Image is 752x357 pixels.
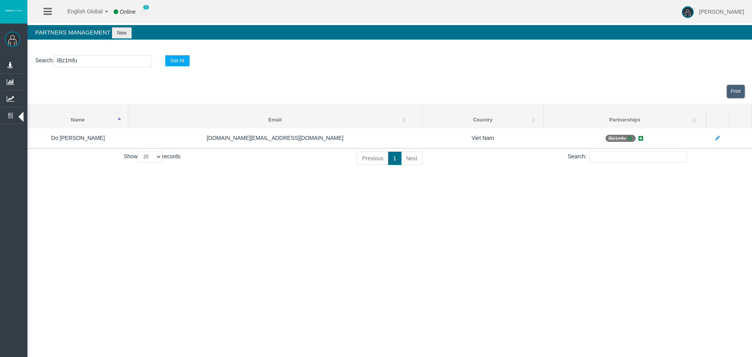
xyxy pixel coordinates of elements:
[35,56,52,65] label: Search
[165,55,189,66] button: Get All
[141,8,147,16] img: user_small.png
[124,151,181,163] label: Show records
[28,128,128,148] td: Do [PERSON_NAME]
[422,128,544,148] td: Viet Nam
[606,135,636,142] span: IB
[357,152,388,165] a: Previous
[128,128,422,148] td: [DOMAIN_NAME][EMAIL_ADDRESS][DOMAIN_NAME]
[589,151,687,163] input: Search:
[422,112,544,128] th: Country: activate to sort column ascending
[112,27,132,38] button: New
[137,151,162,163] select: Showrecords
[120,9,136,15] span: Online
[388,152,401,165] a: 1
[731,89,741,94] span: Print
[637,136,644,141] i: Add new Partnership
[568,151,687,163] label: Search:
[57,8,103,14] span: English Global
[627,136,633,141] i: Reactivate Partnership
[4,9,23,12] img: logo.svg
[28,112,128,128] th: Name: activate to sort column descending
[401,152,423,165] a: Next
[128,112,422,128] th: Email: activate to sort column ascending
[544,112,706,128] th: Partnerships: activate to sort column ascending
[35,55,744,67] p: :
[143,5,149,10] span: 0
[727,85,745,98] a: View print view
[682,6,694,18] img: user-image
[699,9,744,15] span: [PERSON_NAME]
[35,29,110,36] span: Partners Management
